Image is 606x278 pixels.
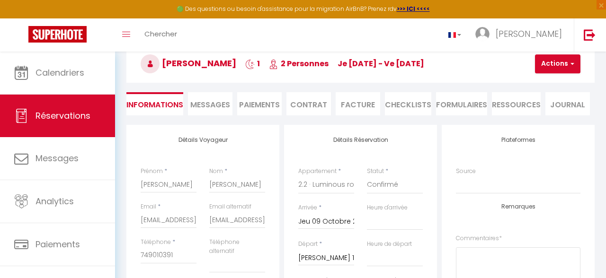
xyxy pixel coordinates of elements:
span: [PERSON_NAME] [141,57,236,69]
li: CHECKLISTS [385,92,431,115]
label: Heure de départ [367,240,412,249]
a: Chercher [137,18,184,52]
span: [PERSON_NAME] [496,28,562,40]
h4: Détails Réservation [298,137,423,143]
label: Arrivée [298,203,317,212]
li: Ressources [492,92,541,115]
label: Nom [209,167,223,176]
span: Messages [36,152,79,164]
label: Commentaires [456,234,502,243]
label: Email alternatif [209,202,251,211]
h4: Remarques [456,203,580,210]
span: Calendriers [36,67,84,78]
li: FORMULAIRES [436,92,487,115]
label: Source [456,167,476,176]
span: je [DATE] - ve [DATE] [338,58,424,69]
img: Super Booking [28,26,87,43]
li: Journal [545,92,590,115]
label: Heure d'arrivée [367,203,408,212]
label: Appartement [298,167,337,176]
h4: Détails Voyageur [141,137,265,143]
li: Facture [336,92,380,115]
label: Départ [298,240,318,249]
span: Réservations [36,110,90,122]
img: ... [475,27,490,41]
span: Analytics [36,195,74,207]
span: 1 [245,58,260,69]
label: Prénom [141,167,163,176]
li: Contrat [286,92,331,115]
label: Statut [367,167,384,176]
img: logout [584,29,596,41]
a: ... [PERSON_NAME] [468,18,574,52]
button: Actions [535,54,580,73]
label: Téléphone alternatif [209,238,265,256]
h4: Plateformes [456,137,580,143]
label: Téléphone [141,238,171,247]
span: Paiements [36,238,80,250]
a: >>> ICI <<<< [397,5,430,13]
li: Paiements [237,92,282,115]
label: Email [141,202,156,211]
span: Messages [190,99,230,110]
span: 2 Personnes [269,58,329,69]
li: Informations [126,92,183,115]
span: Chercher [144,29,177,39]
